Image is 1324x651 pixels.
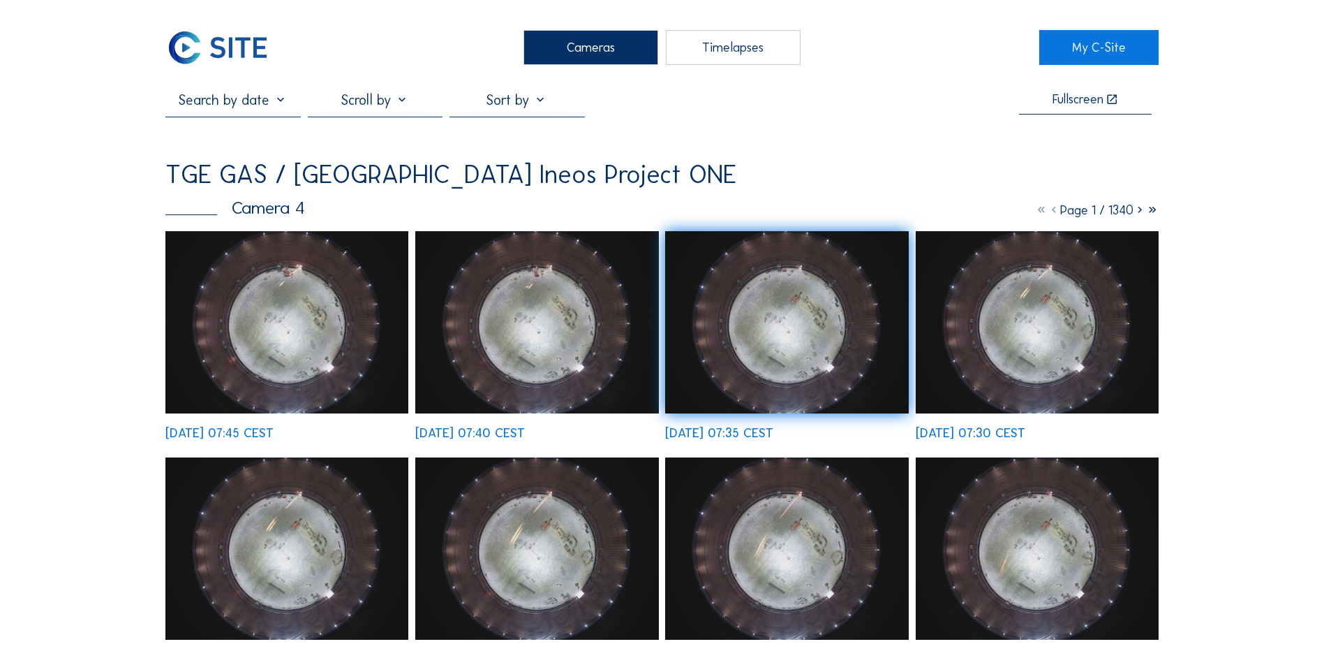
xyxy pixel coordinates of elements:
img: image_52791016 [665,458,908,640]
div: [DATE] 07:40 CEST [415,427,525,439]
img: C-SITE Logo [165,30,269,65]
div: TGE GAS / [GEOGRAPHIC_DATA] Ineos Project ONE [165,162,736,187]
img: image_52791548 [665,231,908,414]
img: image_52791182 [415,458,658,640]
img: image_52790864 [916,458,1159,640]
a: My C-Site [1039,30,1159,65]
div: Cameras [523,30,658,65]
div: Timelapses [666,30,801,65]
img: image_52791251 [165,458,408,640]
div: Fullscreen [1052,93,1103,106]
a: C-SITE Logo [165,30,285,65]
div: [DATE] 07:35 CEST [665,427,773,439]
div: [DATE] 07:30 CEST [916,427,1025,439]
div: Camera 4 [165,199,305,217]
div: [DATE] 07:45 CEST [165,427,274,439]
img: image_52791397 [916,231,1159,414]
input: Search by date 󰅀 [165,92,300,108]
img: image_52791914 [165,231,408,414]
img: image_52791718 [415,231,658,414]
span: Page 1 / 1340 [1060,203,1133,218]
